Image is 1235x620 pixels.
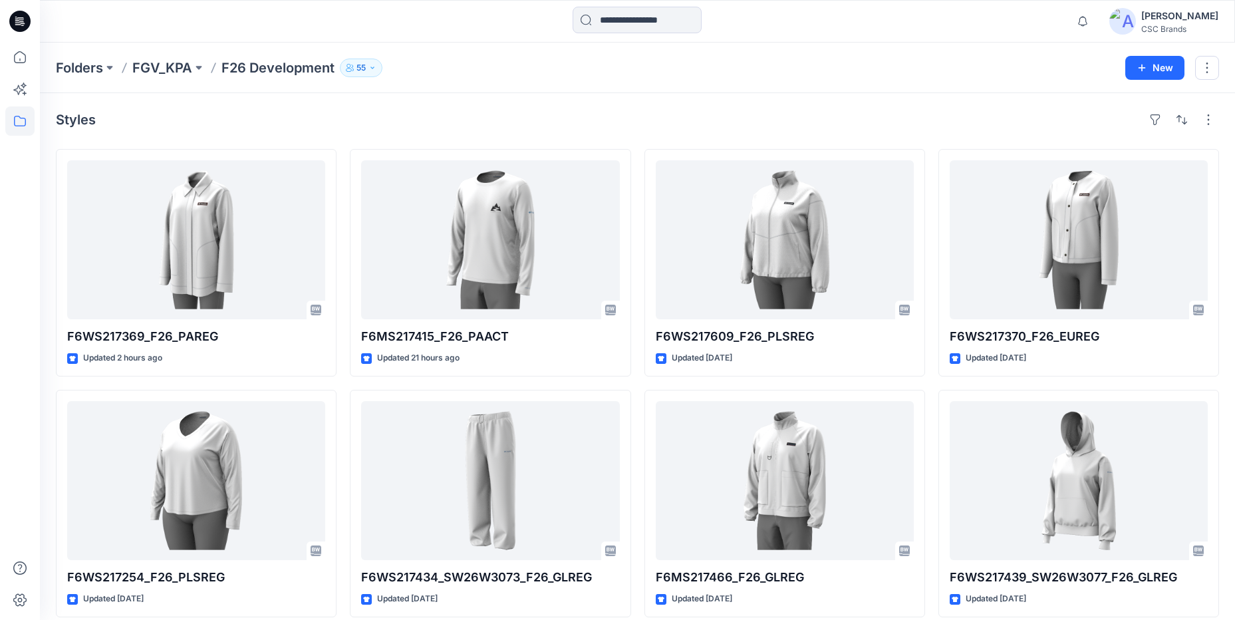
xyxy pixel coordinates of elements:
a: F6MS217466_F26_GLREG [656,401,914,560]
a: FGV_KPA [132,59,192,77]
p: F6WS217439_SW26W3077_F26_GLREG [950,568,1208,587]
h4: Styles [56,112,96,128]
button: 55 [340,59,382,77]
p: F6WS217370_F26_EUREG [950,327,1208,346]
a: F6WS217369_F26_PAREG [67,160,325,319]
p: Updated 21 hours ago [377,351,460,365]
a: F6WS217434_SW26W3073_F26_GLREG [361,401,619,560]
p: Updated [DATE] [966,351,1026,365]
div: CSC Brands [1141,24,1218,34]
p: F6WS217609_F26_PLSREG [656,327,914,346]
div: [PERSON_NAME] [1141,8,1218,24]
a: F6WS217370_F26_EUREG [950,160,1208,319]
p: Updated [DATE] [377,592,438,606]
img: avatar [1109,8,1136,35]
p: Updated [DATE] [672,592,732,606]
p: F6WS217369_F26_PAREG [67,327,325,346]
button: New [1125,56,1184,80]
a: F6WS217439_SW26W3077_F26_GLREG [950,401,1208,560]
p: Updated [DATE] [83,592,144,606]
p: Updated 2 hours ago [83,351,162,365]
p: Updated [DATE] [672,351,732,365]
a: F6WS217609_F26_PLSREG [656,160,914,319]
p: F6MS217415_F26_PAACT [361,327,619,346]
p: F6MS217466_F26_GLREG [656,568,914,587]
a: Folders [56,59,103,77]
a: F6MS217415_F26_PAACT [361,160,619,319]
a: F6WS217254_F26_PLSREG [67,401,325,560]
p: 55 [356,61,366,75]
p: F6WS217254_F26_PLSREG [67,568,325,587]
p: F6WS217434_SW26W3073_F26_GLREG [361,568,619,587]
p: F26 Development [221,59,335,77]
p: Updated [DATE] [966,592,1026,606]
